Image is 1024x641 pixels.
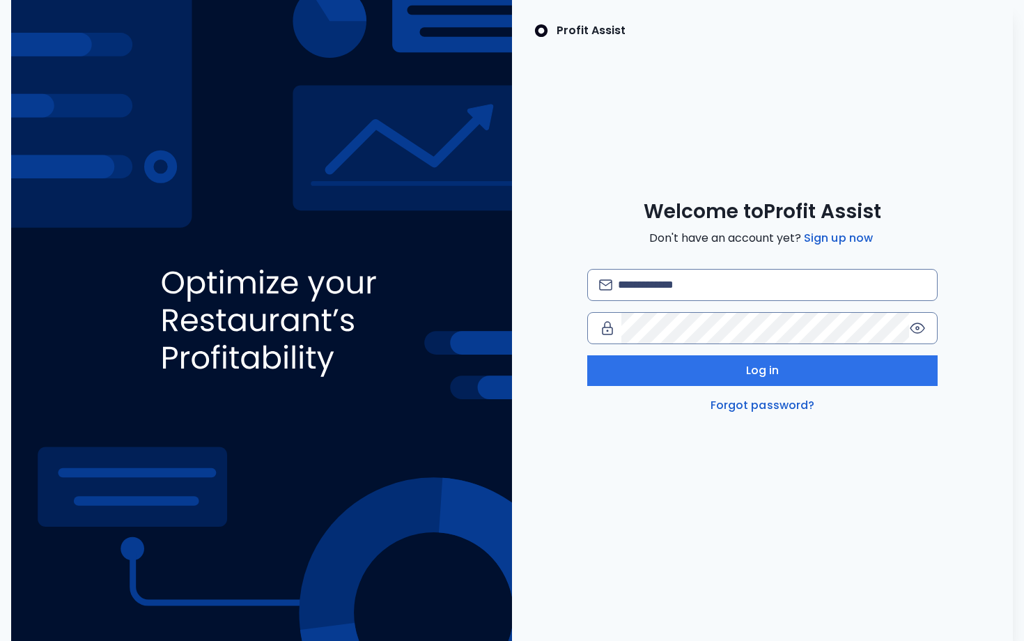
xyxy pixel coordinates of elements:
img: SpotOn Logo [534,22,548,39]
span: Don't have an account yet? [649,230,876,247]
button: Log in [587,355,938,386]
span: Welcome to Profit Assist [644,199,881,224]
a: Sign up now [801,230,876,247]
img: email [599,279,612,290]
p: Profit Assist [557,22,626,39]
span: Log in [746,362,779,379]
a: Forgot password? [708,397,818,414]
